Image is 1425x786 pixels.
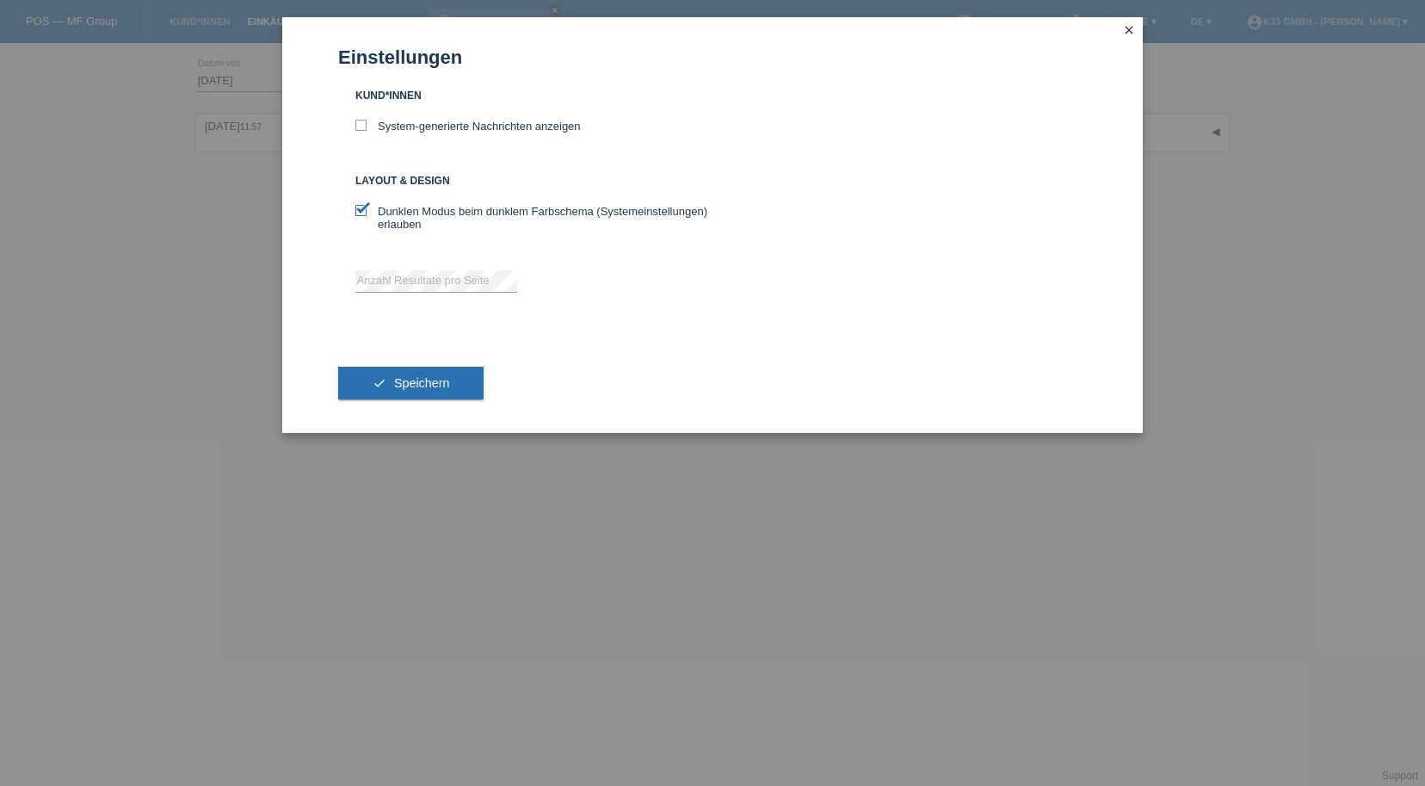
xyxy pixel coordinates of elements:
label: System-generierte Nachrichten anzeigen [355,120,581,133]
h3: Layout & Design [355,175,712,188]
i: check [373,376,386,390]
h1: Einstellungen [338,46,1087,68]
span: Speichern [394,376,449,390]
label: Dunklen Modus beim dunklem Farbschema (Systemeinstellungen) erlauben [355,205,712,231]
a: close [1118,22,1140,41]
h3: Kund*innen [355,90,712,102]
button: check Speichern [338,367,484,399]
i: close [1122,23,1136,37]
